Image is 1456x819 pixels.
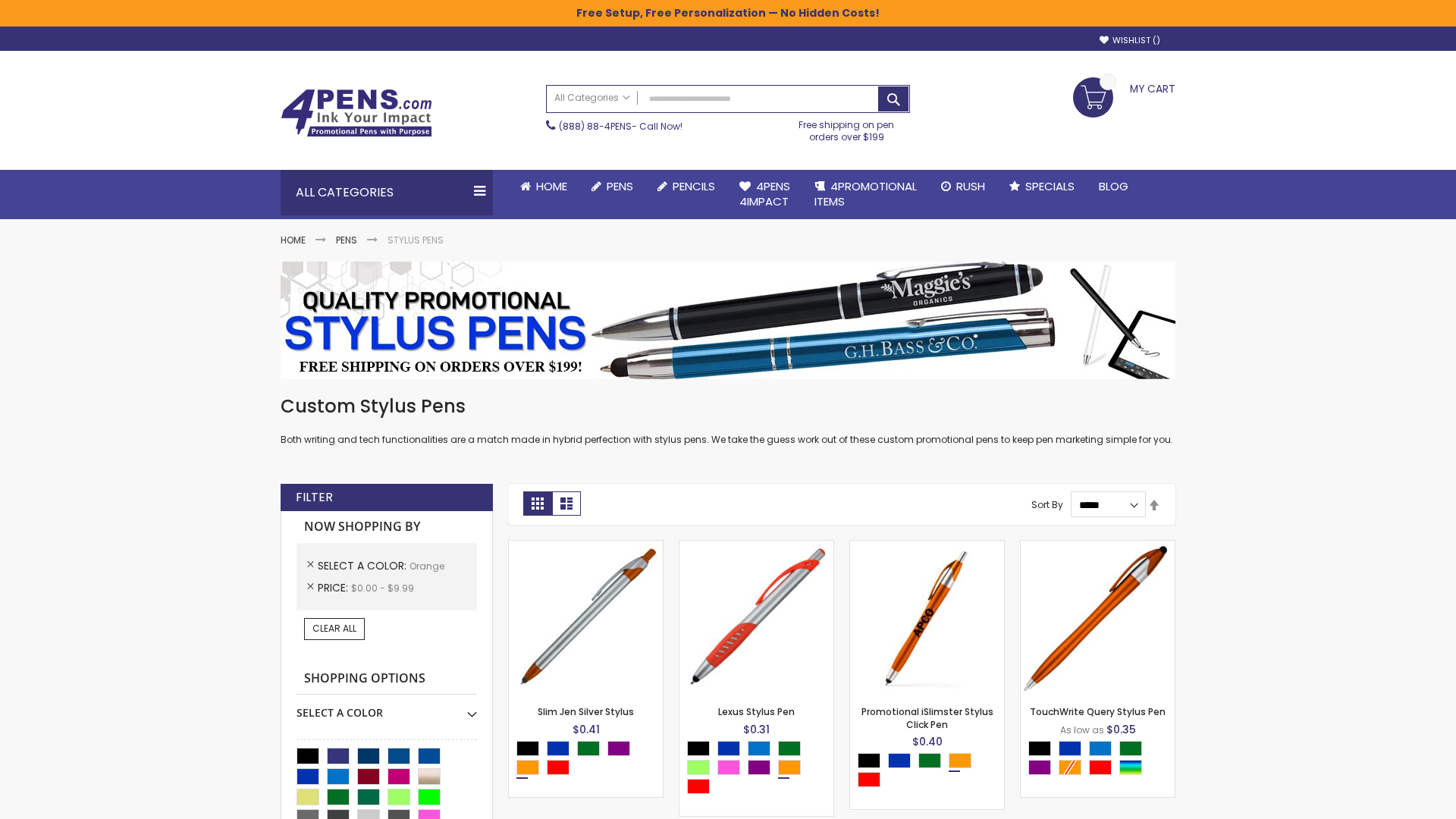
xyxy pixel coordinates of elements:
[573,722,600,737] span: $0.41
[687,741,710,756] div: Black
[949,753,971,768] div: Orange
[336,234,357,246] a: Pens
[850,540,1004,553] a: Promotional iSlimster Stylus Click Pen-Orange
[861,705,993,730] a: Promotional iSlimster Stylus Click Pen
[579,170,645,203] a: Pens
[858,753,1004,791] div: Select A Color
[748,741,770,756] div: Blue Light
[814,178,917,209] span: 4PROMOTIONAL ITEMS
[888,753,911,768] div: Blue
[547,760,570,775] div: Red
[679,541,833,695] img: Lexus Stylus Pen-Orange
[304,618,365,639] a: Clear All
[1119,760,1142,775] div: Assorted
[297,695,477,720] div: Select A Color
[1099,178,1128,194] span: Blog
[718,705,795,718] a: Lexus Stylus Pen
[1021,540,1175,553] a: TouchWrite Query Stylus Pen-Orange
[508,170,579,203] a: Home
[778,741,801,756] div: Green
[547,741,570,756] div: Blue
[318,580,351,595] span: Price
[547,86,638,111] a: All Categories
[577,741,600,756] div: Green
[281,262,1175,379] img: Stylus Pens
[802,170,929,219] a: 4PROMOTIONALITEMS
[297,511,477,543] strong: Now Shopping by
[538,705,634,718] a: Slim Jen Silver Stylus
[1060,723,1104,736] span: As low as
[536,178,567,194] span: Home
[281,170,493,215] div: All Categories
[1059,741,1081,756] div: Blue
[1021,541,1175,695] img: TouchWrite Query Stylus Pen-Orange
[858,772,880,787] div: Red
[351,582,414,595] span: $0.00 - $9.99
[727,170,802,219] a: 4Pens4impact
[281,394,1175,419] h1: Custom Stylus Pens
[1025,178,1075,194] span: Specials
[388,234,444,246] strong: Stylus Pens
[312,622,356,635] span: Clear All
[956,178,985,194] span: Rush
[743,722,770,737] span: $0.31
[1028,741,1175,779] div: Select A Color
[281,234,306,246] a: Home
[687,779,710,794] div: Red
[516,741,663,779] div: Select A Color
[783,113,911,143] div: Free shipping on pen orders over $199
[929,170,997,203] a: Rush
[318,558,409,573] span: Select A Color
[687,760,710,775] div: Green Light
[1089,760,1112,775] div: Red
[687,741,833,798] div: Select A Color
[1119,741,1142,756] div: Green
[1028,741,1051,756] div: Black
[679,540,833,553] a: Lexus Stylus Pen-Orange
[554,92,630,104] span: All Categories
[645,170,727,203] a: Pencils
[717,760,740,775] div: Pink
[516,741,539,756] div: Black
[739,178,790,209] span: 4Pens 4impact
[1028,760,1051,775] div: Purple
[1089,741,1112,756] div: Blue Light
[912,734,943,749] span: $0.40
[1100,35,1160,46] a: Wishlist
[296,489,333,506] strong: Filter
[509,541,663,695] img: Slim Jen Silver Stylus-Orange
[1087,170,1141,203] a: Blog
[523,491,552,516] strong: Grid
[1031,498,1063,511] label: Sort By
[778,760,801,775] div: Orange
[509,540,663,553] a: Slim Jen Silver Stylus-Orange
[559,120,682,133] span: - Call Now!
[281,89,432,137] img: 4Pens Custom Pens and Promotional Products
[918,753,941,768] div: Green
[559,120,632,133] a: (888) 88-4PENS
[717,741,740,756] div: Blue
[607,178,633,194] span: Pens
[1106,722,1136,737] span: $0.35
[997,170,1087,203] a: Specials
[297,663,477,695] strong: Shopping Options
[673,178,715,194] span: Pencils
[409,560,444,573] span: Orange
[281,394,1175,447] div: Both writing and tech functionalities are a match made in hybrid perfection with stylus pens. We ...
[516,760,539,775] div: Orange
[1030,705,1166,718] a: TouchWrite Query Stylus Pen
[858,753,880,768] div: Black
[607,741,630,756] div: Purple
[850,541,1004,695] img: Promotional iSlimster Stylus Click Pen-Orange
[748,760,770,775] div: Purple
